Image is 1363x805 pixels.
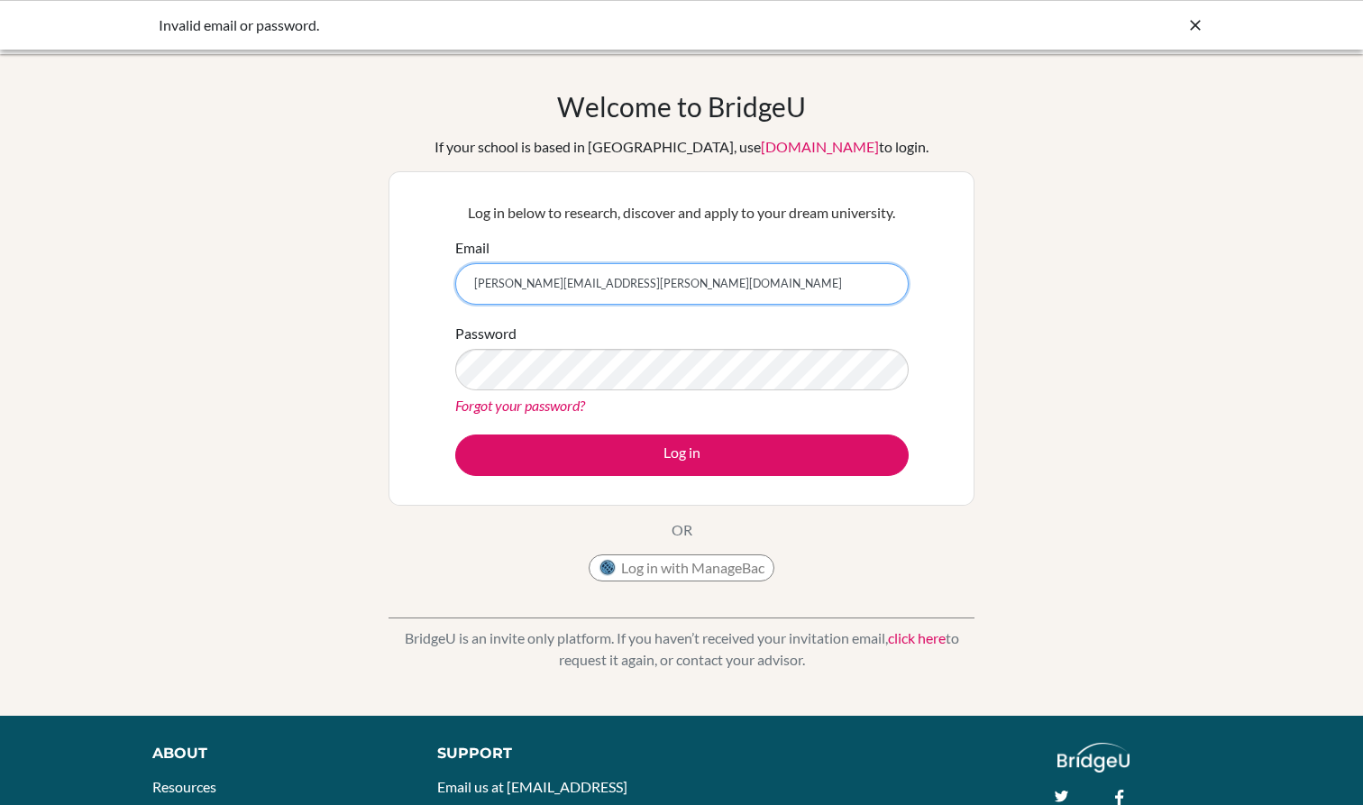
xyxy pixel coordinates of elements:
[455,237,489,259] label: Email
[159,14,934,36] div: Invalid email or password.
[435,136,928,158] div: If your school is based in [GEOGRAPHIC_DATA], use to login.
[152,743,397,764] div: About
[455,323,517,344] label: Password
[672,519,692,541] p: OR
[455,397,585,414] a: Forgot your password?
[888,629,946,646] a: click here
[152,778,216,795] a: Resources
[437,743,663,764] div: Support
[761,138,879,155] a: [DOMAIN_NAME]
[1057,743,1130,773] img: logo_white@2x-f4f0deed5e89b7ecb1c2cc34c3e3d731f90f0f143d5ea2071677605dd97b5244.png
[589,554,774,581] button: Log in with ManageBac
[455,202,909,224] p: Log in below to research, discover and apply to your dream university.
[557,90,806,123] h1: Welcome to BridgeU
[455,435,909,476] button: Log in
[389,627,974,671] p: BridgeU is an invite only platform. If you haven’t received your invitation email, to request it ...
